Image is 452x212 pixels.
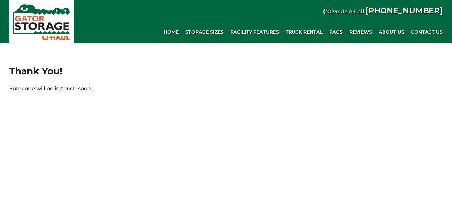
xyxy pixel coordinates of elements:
[227,25,282,39] a: Facility Features
[9,65,443,78] h1: Thank You!
[326,25,346,39] a: FAQs
[329,29,343,35] span: FAQs
[379,29,404,35] span: About Us
[346,25,375,39] a: REVIEWS
[160,25,182,39] a: Home
[9,84,443,93] p: Someone will be in touch soon.
[282,25,326,39] a: Truck Rental
[230,29,279,35] span: Facility Features
[77,25,446,39] div: Main navigation
[286,29,323,35] span: Truck Rental
[327,8,443,15] strong: Give Us A Call:
[349,29,372,35] span: REVIEWS
[182,25,227,39] a: Storage Sizes
[408,25,446,39] a: Contact Us
[366,6,443,15] a: [PHONE_NUMBER]
[411,29,443,35] span: Contact Us
[375,25,408,39] a: About Us
[185,29,224,35] span: Storage Sizes
[164,29,179,35] span: Home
